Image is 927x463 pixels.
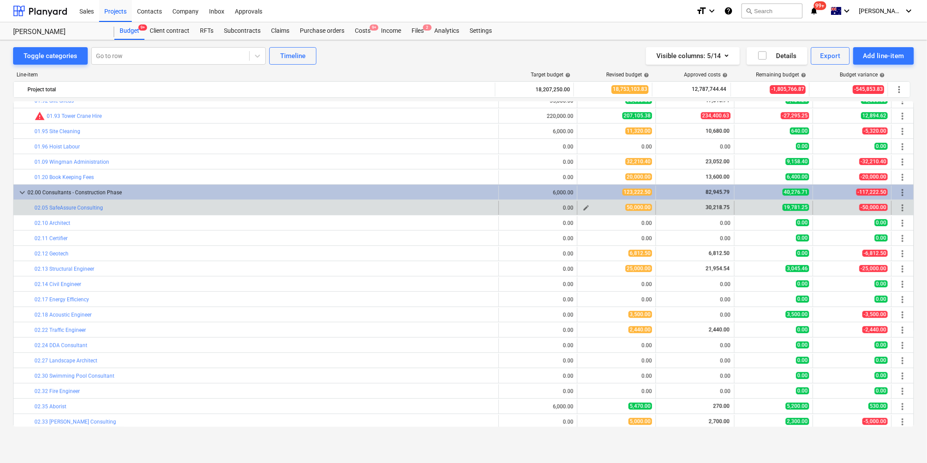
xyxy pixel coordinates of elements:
[269,47,316,65] button: Timeline
[646,47,740,65] button: Visible columns:5/14
[295,22,350,40] a: Purchase orders
[34,266,94,272] a: 02.13 Structural Engineer
[114,22,144,40] div: Budget
[144,22,195,40] a: Client contract
[625,204,652,211] span: 50,000.00
[708,327,731,333] span: 2,440.00
[17,187,27,198] span: keyboard_arrow_down
[796,296,809,303] span: 0.00
[897,203,908,213] span: More actions
[34,144,80,150] a: 01.96 Hoist Labour
[869,403,888,410] span: 530.00
[502,281,573,287] div: 0.00
[859,173,888,180] span: -20,000.00
[34,111,45,121] span: Committed costs exceed revised budget
[705,189,731,195] span: 82,945.79
[27,186,495,200] div: 02.00 Consultants - Construction Phase
[464,22,497,40] a: Settings
[810,6,818,16] i: notifications
[897,157,908,167] span: More actions
[625,128,652,135] span: 11,320.00
[903,6,914,16] i: keyboard_arrow_down
[47,113,102,119] a: 01.93 Tower Crane Hire
[705,204,731,211] span: 30,218.75
[350,22,376,40] div: Costs
[659,281,731,287] div: 0.00
[280,50,306,62] div: Timeline
[786,403,809,410] span: 5,200.00
[502,128,573,135] div: 6,000.00
[13,72,496,78] div: Line-item
[13,28,104,37] div: [PERSON_NAME]
[862,311,888,318] span: -3,500.00
[34,205,103,211] a: 02.05 SafeAssure Consulting
[350,22,376,40] a: Costs9+
[707,6,717,16] i: keyboard_arrow_down
[502,174,573,180] div: 0.00
[859,158,888,165] span: -32,210.40
[502,373,573,379] div: 0.00
[219,22,266,40] a: Subcontracts
[502,297,573,303] div: 0.00
[724,6,733,16] i: Knowledge base
[875,143,888,150] span: 0.00
[853,85,884,93] span: -545,853.83
[786,311,809,318] span: 3,500.00
[705,159,731,165] span: 23,052.00
[897,111,908,121] span: More actions
[581,342,652,349] div: 0.00
[897,218,908,228] span: More actions
[659,373,731,379] div: 0.00
[883,421,927,463] iframe: Chat Widget
[897,279,908,290] span: More actions
[796,372,809,379] span: 0.00
[796,280,809,287] span: 0.00
[24,50,77,62] div: Toggle categories
[856,189,888,196] span: -117,222.50
[691,86,727,93] span: 12,787,744.44
[705,174,731,180] span: 13,600.00
[897,401,908,412] span: More actions
[757,50,797,62] div: Details
[875,387,888,394] span: 0.00
[897,386,908,397] span: More actions
[642,73,649,78] span: help
[581,373,652,379] div: 0.00
[796,342,809,349] span: 0.00
[875,342,888,349] span: 0.00
[581,358,652,364] div: 0.00
[376,22,406,40] a: Income
[622,189,652,196] span: 123,222.50
[897,187,908,198] span: More actions
[897,233,908,244] span: More actions
[897,340,908,351] span: More actions
[581,297,652,303] div: 0.00
[708,250,731,256] span: 6,812.50
[429,22,464,40] a: Analytics
[502,113,573,119] div: 220,000.00
[499,83,570,97] div: 18,207,250.00
[581,281,652,287] div: 0.00
[894,84,904,95] span: More actions
[705,128,731,134] span: 10,680.00
[862,326,888,333] span: -2,440.00
[406,22,429,40] a: Files2
[799,73,806,78] span: help
[862,250,888,257] span: -6,812.50
[796,250,809,257] span: 0.00
[34,128,80,135] a: 01.95 Site Cleaning
[796,219,809,226] span: 0.00
[195,22,219,40] div: RFTs
[814,1,827,10] span: 99+
[811,47,850,65] button: Export
[897,142,908,152] span: More actions
[875,296,888,303] span: 0.00
[406,22,429,40] div: Files
[502,190,573,196] div: 6,000.00
[34,419,116,425] a: 02.33 [PERSON_NAME] Consulting
[796,357,809,364] span: 0.00
[659,358,731,364] div: 0.00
